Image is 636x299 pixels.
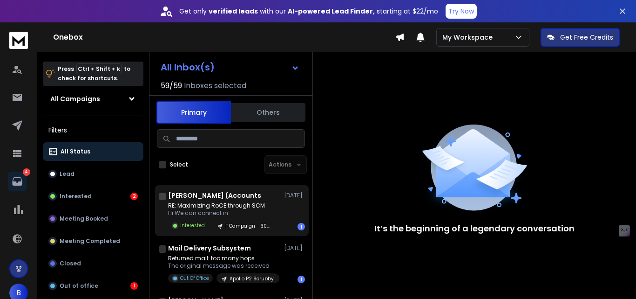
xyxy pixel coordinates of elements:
div: 2 [130,193,138,200]
p: Hi We can connect in [168,209,276,217]
p: Try Now [448,7,474,16]
p: Lead [60,170,74,178]
p: Returned mail: too many hops [168,255,279,262]
p: Interested [180,222,205,229]
button: Get Free Credits [541,28,620,47]
a: 4 [8,172,27,191]
p: All Status [61,148,90,155]
div: 1 [298,276,305,283]
p: Press to check for shortcuts. [58,64,130,83]
p: F Campaign - 30062025 [225,223,270,229]
p: 4 [23,168,30,176]
div: 1 [130,282,138,290]
button: Meeting Booked [43,209,143,228]
button: Out of office1 [43,277,143,295]
h1: Mail Delivery Subsystem [168,243,251,253]
button: Try Now [446,4,477,19]
strong: AI-powered Lead Finder, [288,7,375,16]
h1: All Campaigns [50,94,100,104]
button: Interested2 [43,187,143,206]
button: Others [231,102,305,123]
h3: Inboxes selected [184,80,246,91]
strong: verified leads [209,7,258,16]
button: Meeting Completed [43,232,143,250]
p: It’s the beginning of a legendary conversation [374,222,575,235]
p: [DATE] [284,244,305,252]
h3: Filters [43,124,143,137]
button: All Status [43,142,143,161]
div: 1 [298,223,305,230]
p: Closed [60,260,81,267]
h1: All Inbox(s) [161,63,215,72]
p: Get only with our starting at $22/mo [179,7,438,16]
p: Meeting Completed [60,237,120,245]
span: Ctrl + Shift + k [76,63,122,74]
button: Closed [43,254,143,273]
button: Primary [156,101,231,124]
p: Interested [60,193,92,200]
p: Meeting Booked [60,215,108,223]
label: Select [170,161,188,168]
p: The original message was received [168,262,279,270]
p: RE: Maximizing RoCE through SCM [168,202,276,209]
p: Out Of Office [180,275,209,282]
h1: [PERSON_NAME] (Accounts [168,191,261,200]
p: My Workspace [442,33,496,42]
p: Get Free Credits [560,33,613,42]
button: All Campaigns [43,90,143,108]
p: Out of office [60,282,98,290]
button: Lead [43,165,143,183]
p: Apollo P2 Scrubby [230,275,274,282]
img: logo [9,32,28,49]
h1: Onebox [53,32,395,43]
span: 59 / 59 [161,80,182,91]
button: All Inbox(s) [153,58,307,76]
p: [DATE] [284,192,305,199]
